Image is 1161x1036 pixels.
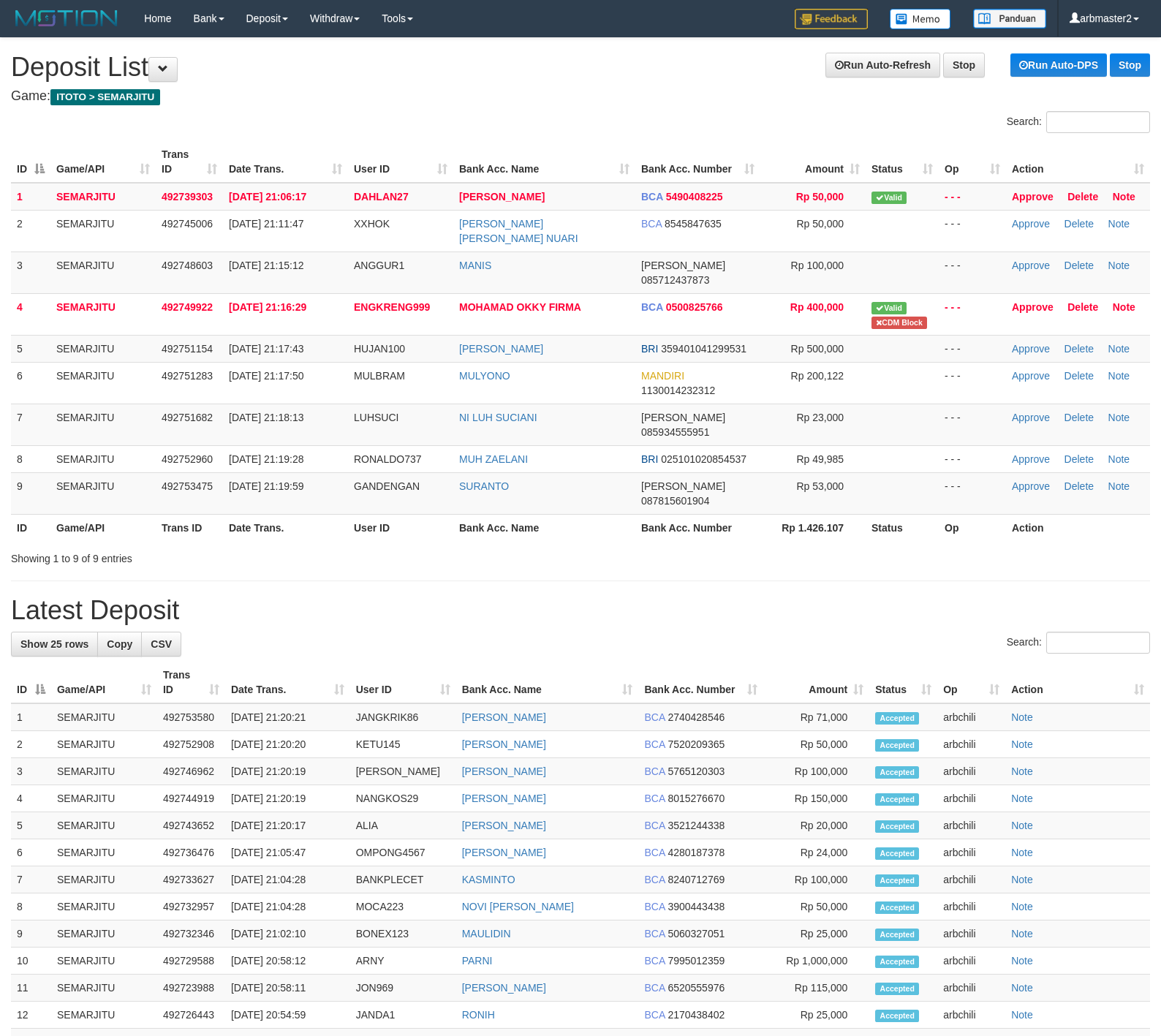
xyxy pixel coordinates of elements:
td: [DATE] 21:04:28 [225,893,350,920]
td: SEMARJITU [51,758,157,785]
td: [DATE] 20:58:12 [225,948,350,975]
td: 2 [11,210,50,252]
a: MULYONO [459,370,510,382]
th: Bank Acc. Name: activate to sort column ascending [453,141,635,183]
td: [PERSON_NAME] [350,758,456,785]
span: Copy 4280187378 to clipboard [668,847,725,858]
a: RONIH [462,1009,495,1021]
span: Accepted [875,874,919,887]
td: [DATE] 21:20:21 [225,703,350,731]
a: Note [1113,301,1135,313]
a: [PERSON_NAME] [462,982,546,994]
td: 10 [11,948,51,975]
td: 2 [11,731,51,758]
th: Bank Acc. Number: activate to sort column ascending [635,141,760,183]
span: 492739303 [162,191,213,203]
td: arbchili [937,731,1005,758]
td: [DATE] 21:20:20 [225,731,350,758]
td: 1 [11,183,50,211]
span: [DATE] 21:15:12 [229,260,303,271]
td: [DATE] 21:20:17 [225,812,350,839]
td: SEMARJITU [51,839,157,866]
span: BCA [644,793,665,804]
td: - - - [939,472,1006,514]
a: Delete [1064,412,1094,423]
span: Accepted [875,929,919,941]
th: Bank Acc. Name [453,514,635,541]
td: arbchili [937,948,1005,975]
th: Op: activate to sort column ascending [939,141,1006,183]
th: User ID [348,514,453,541]
td: 5 [11,812,51,839]
span: ENGKRENG999 [354,301,430,313]
span: [DATE] 21:16:29 [229,301,306,313]
a: [PERSON_NAME] [462,847,546,858]
span: Valid transaction [871,302,907,314]
span: BCA [644,928,665,939]
td: SEMARJITU [50,252,156,293]
a: Delete [1064,343,1094,355]
a: Note [1011,820,1033,831]
span: Rp 100,000 [791,260,844,271]
td: - - - [939,362,1006,404]
span: Copy 7520209365 to clipboard [668,738,725,750]
span: MULBRAM [354,370,405,382]
a: Note [1011,711,1033,723]
a: MUH ZAELANI [459,453,528,465]
img: Button%20Memo.svg [890,9,951,29]
img: MOTION_logo.png [11,7,122,29]
td: SEMARJITU [50,210,156,252]
span: Copy 025101020854537 to clipboard [661,453,746,465]
th: Bank Acc. Name: activate to sort column ascending [456,662,639,703]
td: arbchili [937,785,1005,812]
a: MOHAMAD OKKY FIRMA [459,301,581,313]
span: Copy 5765120303 to clipboard [668,765,725,777]
a: [PERSON_NAME] [459,191,545,203]
th: Trans ID [156,514,223,541]
td: arbchili [937,839,1005,866]
td: SEMARJITU [50,472,156,514]
td: MOCA223 [350,893,456,920]
span: Copy 087815601904 to clipboard [641,495,709,507]
span: Copy 7995012359 to clipboard [668,955,725,967]
th: Date Trans.: activate to sort column ascending [223,141,348,183]
span: Show 25 rows [20,638,88,650]
span: BCA [644,765,665,777]
td: - - - [939,404,1006,445]
span: 492745006 [162,218,213,230]
a: Delete [1064,453,1094,465]
a: PARNI [462,955,493,967]
td: ALIA [350,812,456,839]
span: Rp 23,000 [796,412,844,423]
a: Note [1108,412,1130,423]
span: [DATE] 21:17:50 [229,370,303,382]
a: MAULIDIN [462,928,511,939]
td: Rp 1,000,000 [763,948,869,975]
th: Trans ID: activate to sort column ascending [157,662,225,703]
h4: Game: [11,89,1150,104]
td: Rp 24,000 [763,839,869,866]
a: Note [1011,955,1033,967]
a: [PERSON_NAME] [462,793,546,804]
span: Accepted [875,766,919,779]
td: OMPONG4567 [350,839,456,866]
a: Note [1011,982,1033,994]
span: Copy 085712437873 to clipboard [641,274,709,286]
th: ID [11,514,50,541]
span: 492749922 [162,301,213,313]
span: Copy 3521244338 to clipboard [668,820,725,831]
th: Rp 1.426.107 [760,514,866,541]
a: Approve [1012,260,1050,271]
th: Action [1006,514,1150,541]
span: Copy 0500825766 to clipboard [666,301,723,313]
span: BCA [644,874,665,885]
td: SEMARJITU [50,293,156,335]
td: [DATE] 21:05:47 [225,839,350,866]
input: Search: [1046,632,1150,654]
th: Game/API [50,514,156,541]
span: Accepted [875,712,919,725]
span: 492751682 [162,412,213,423]
th: User ID: activate to sort column ascending [348,141,453,183]
a: [PERSON_NAME] [459,343,543,355]
span: [PERSON_NAME] [641,412,725,423]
